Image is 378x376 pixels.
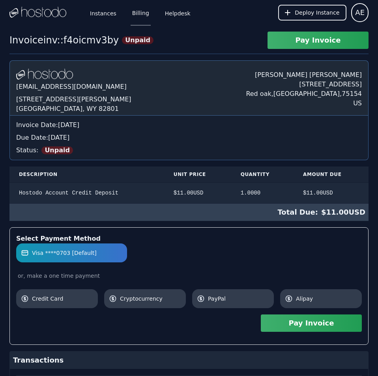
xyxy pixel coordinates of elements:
[261,314,362,332] button: Pay Invoice
[295,9,339,17] span: Deploy Instance
[16,95,131,104] div: [STREET_ADDRESS][PERSON_NAME]
[9,7,66,19] img: Logo
[164,166,231,183] th: Unit Price
[231,166,294,183] th: Quantity
[278,5,346,21] button: Deploy Instance
[268,32,369,49] button: Pay Invoice
[16,272,362,280] div: or, make a one time payment
[355,7,365,18] span: AE
[16,142,362,155] div: Status:
[208,295,269,303] span: PayPal
[296,295,357,303] span: Alipay
[41,146,73,154] span: Unpaid
[16,80,131,95] div: [EMAIL_ADDRESS][DOMAIN_NAME]
[16,69,73,80] img: Logo
[9,34,119,47] div: Invoice inv::f4oicmv3by
[246,80,362,89] div: [STREET_ADDRESS]
[246,89,362,99] div: Red oak , [GEOGRAPHIC_DATA] , 75154
[9,204,369,221] div: $ 11.00 USD
[120,295,181,303] span: Cryptocurrency
[10,352,368,369] div: Transactions
[303,189,359,197] div: $ 11.00 USD
[174,189,222,197] div: $ 11.00 USD
[246,67,362,80] div: [PERSON_NAME] [PERSON_NAME]
[122,36,153,44] span: Unpaid
[19,189,155,197] div: Hostodo Account Credit Deposit
[294,166,369,183] th: Amount Due
[16,120,362,130] div: Invoice Date: [DATE]
[246,99,362,108] div: US
[9,166,164,183] th: Description
[241,189,284,197] div: 1.0000
[277,207,321,218] span: Total Due:
[16,234,362,243] div: Select Payment Method
[32,249,97,257] span: Visa ****0703 [Default]
[351,3,369,22] button: User menu
[32,295,93,303] span: Credit Card
[16,133,362,142] div: Due Date: [DATE]
[16,104,131,114] div: [GEOGRAPHIC_DATA], WY 82801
